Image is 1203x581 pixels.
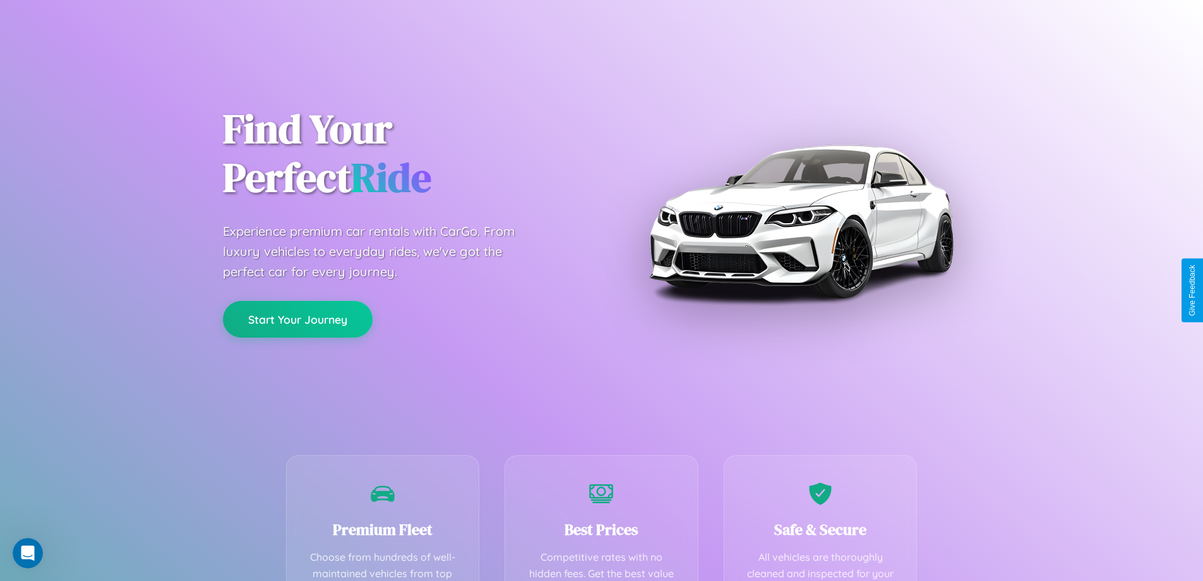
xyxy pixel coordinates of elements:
h3: Best Prices [524,519,679,540]
p: Experience premium car rentals with CarGo. From luxury vehicles to everyday rides, we've got the ... [223,221,539,282]
h1: Find Your Perfect [223,105,583,202]
img: Premium BMW car rental vehicle [643,63,959,379]
h3: Safe & Secure [743,519,898,540]
span: Ride [351,150,431,205]
h3: Premium Fleet [306,519,460,540]
div: Give Feedback [1188,265,1197,316]
iframe: Intercom live chat [13,538,43,568]
button: Start Your Journey [223,301,373,338]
